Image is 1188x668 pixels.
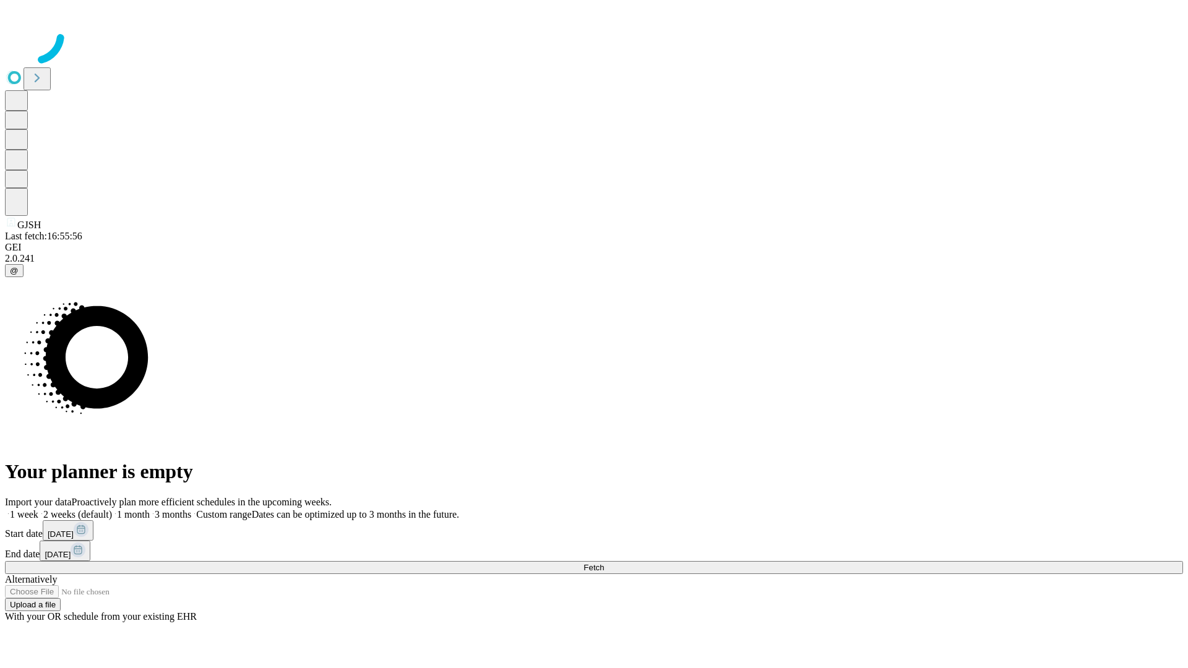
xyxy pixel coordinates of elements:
[155,509,191,520] span: 3 months
[5,598,61,611] button: Upload a file
[43,520,93,541] button: [DATE]
[5,242,1183,253] div: GEI
[5,264,24,277] button: @
[5,520,1183,541] div: Start date
[45,550,71,559] span: [DATE]
[252,509,459,520] span: Dates can be optimized up to 3 months in the future.
[117,509,150,520] span: 1 month
[5,460,1183,483] h1: Your planner is empty
[40,541,90,561] button: [DATE]
[5,611,197,622] span: With your OR schedule from your existing EHR
[5,253,1183,264] div: 2.0.241
[583,563,604,572] span: Fetch
[10,509,38,520] span: 1 week
[5,574,57,584] span: Alternatively
[72,497,332,507] span: Proactively plan more efficient schedules in the upcoming weeks.
[10,266,19,275] span: @
[43,509,112,520] span: 2 weeks (default)
[48,529,74,539] span: [DATE]
[196,509,251,520] span: Custom range
[5,561,1183,574] button: Fetch
[5,497,72,507] span: Import your data
[17,220,41,230] span: GJSH
[5,541,1183,561] div: End date
[5,231,82,241] span: Last fetch: 16:55:56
